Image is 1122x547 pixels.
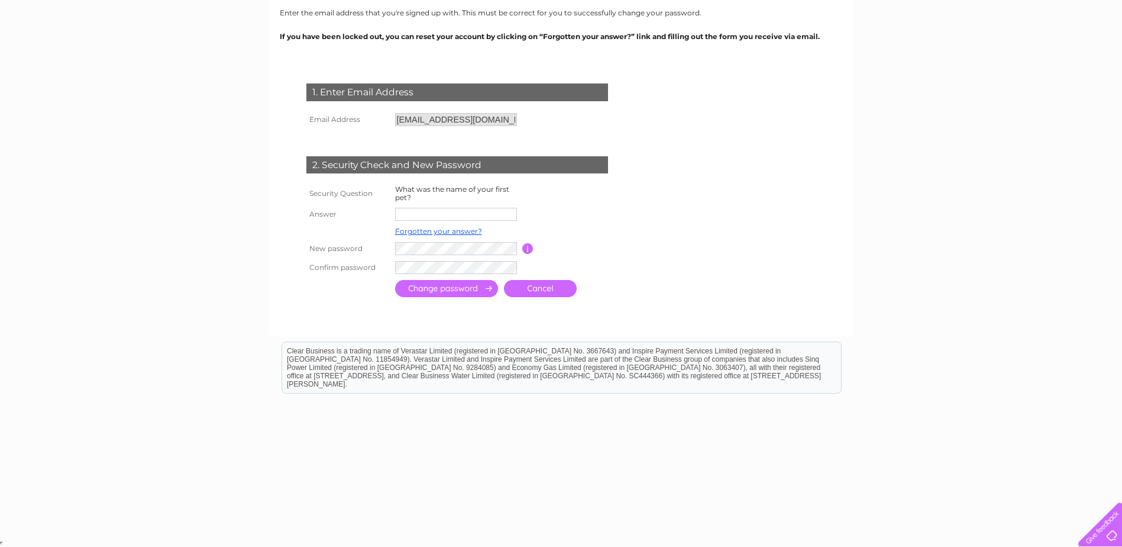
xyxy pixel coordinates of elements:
[395,227,482,236] a: Forgotten your answer?
[522,243,533,254] input: Information
[303,258,392,277] th: Confirm password
[280,31,843,42] p: If you have been locked out, you can reset your account by clicking on “Forgotten your answer?” l...
[1019,50,1055,59] a: Telecoms
[303,182,392,205] th: Security Question
[303,205,392,224] th: Answer
[282,7,841,57] div: Clear Business is a trading name of Verastar Limited (registered in [GEOGRAPHIC_DATA] No. 3667643...
[1086,50,1115,59] a: Contact
[395,185,509,202] label: What was the name of your first pet?
[280,7,843,18] p: Enter the email address that you're signed up with. This must be correct for you to successfully ...
[1062,50,1079,59] a: Blog
[39,31,99,67] img: logo.png
[956,50,979,59] a: Water
[303,239,392,258] th: New password
[306,156,608,174] div: 2. Security Check and New Password
[899,6,981,21] a: 0333 014 3131
[303,110,392,129] th: Email Address
[395,280,498,297] input: Submit
[306,83,608,101] div: 1. Enter Email Address
[504,280,577,297] a: Cancel
[986,50,1012,59] a: Energy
